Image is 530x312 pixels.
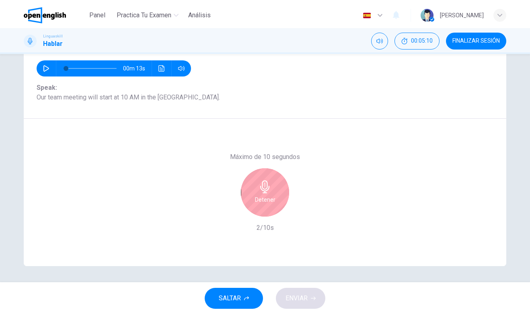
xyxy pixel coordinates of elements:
h6: 2/10s [257,221,274,230]
img: Profile picture [421,6,433,19]
span: 00:05:10 [411,35,433,42]
div: Ocultar [394,30,440,47]
button: SALTAR [205,285,263,306]
button: Practica tu examen [113,6,182,20]
span: 00m 13s [123,58,152,74]
button: Detener [241,166,289,214]
a: OpenEnglish logo [24,5,84,21]
span: Panel [89,8,105,18]
span: FINALIZAR SESIÓN [452,35,500,42]
div: Silenciar [371,30,388,47]
span: SALTAR [219,290,241,302]
h1: Hablar [43,37,63,46]
span: Linguaskill [43,31,63,37]
button: FINALIZAR SESIÓN [446,30,506,47]
h6: Máximo de 10 segundos [230,150,300,159]
h6: Detener [255,192,275,202]
div: [PERSON_NAME] [440,8,484,18]
button: 00:05:10 [394,30,440,47]
span: Análisis [188,8,211,18]
button: Panel [84,6,110,20]
b: Speak: [37,81,57,89]
span: Practica tu examen [117,8,171,18]
img: OpenEnglish logo [24,5,66,21]
span: Our team meeting will start at 10 AM in the [GEOGRAPHIC_DATA]. [37,81,493,100]
button: Análisis [185,6,214,20]
img: es [362,10,372,16]
button: Haz clic para ver la transcripción del audio [155,58,168,74]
